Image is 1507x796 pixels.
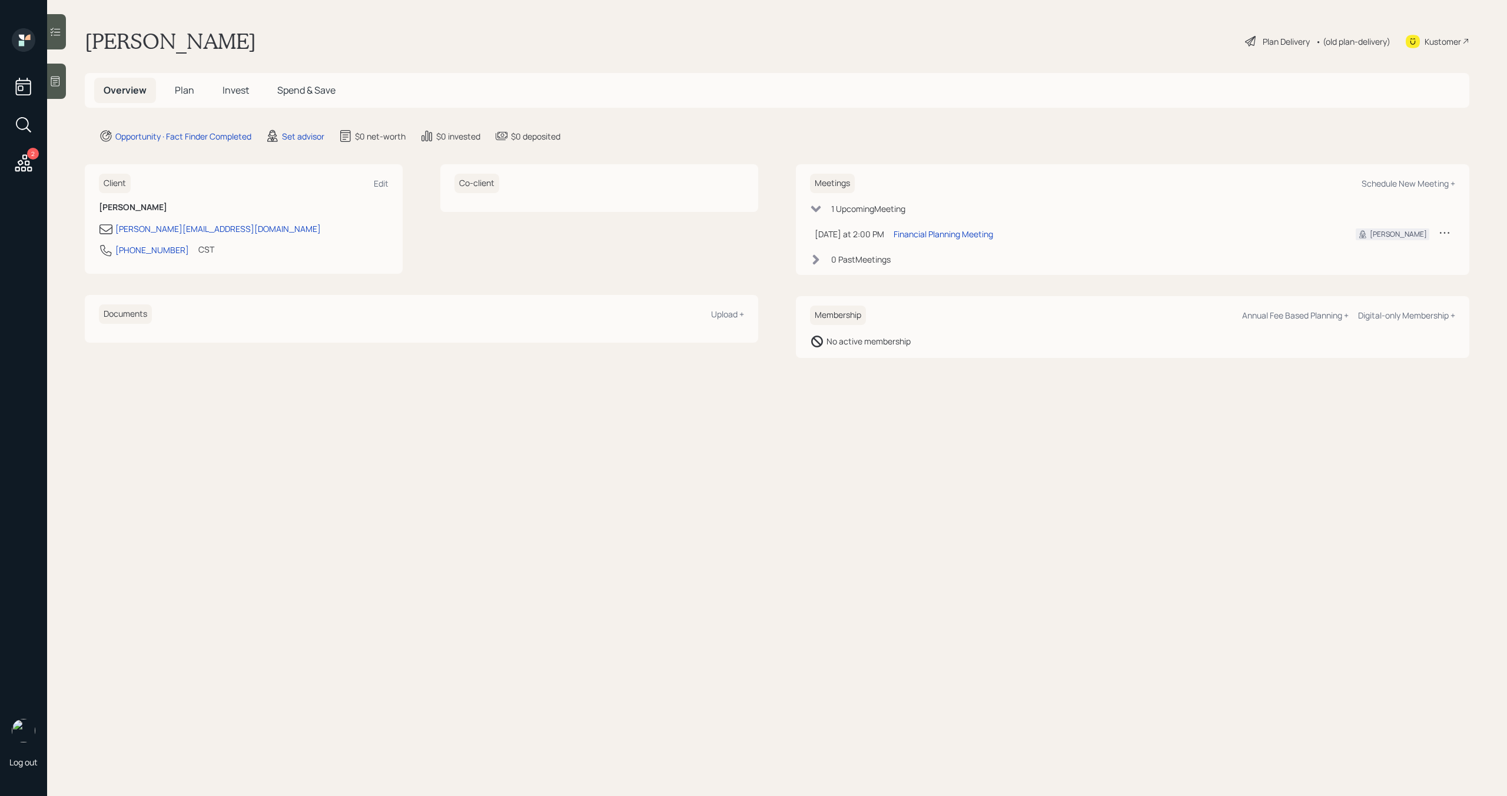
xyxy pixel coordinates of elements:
[831,203,905,215] div: 1 Upcoming Meeting
[85,28,256,54] h1: [PERSON_NAME]
[1316,35,1390,48] div: • (old plan-delivery)
[1358,310,1455,321] div: Digital-only Membership +
[198,243,214,256] div: CST
[831,253,891,266] div: 0 Past Meeting s
[99,304,152,324] h6: Documents
[27,148,39,160] div: 2
[115,130,251,142] div: Opportunity · Fact Finder Completed
[99,203,389,213] h6: [PERSON_NAME]
[374,178,389,189] div: Edit
[277,84,336,97] span: Spend & Save
[810,306,866,325] h6: Membership
[175,84,194,97] span: Plan
[115,223,321,235] div: [PERSON_NAME][EMAIL_ADDRESS][DOMAIN_NAME]
[1263,35,1310,48] div: Plan Delivery
[894,228,993,240] div: Financial Planning Meeting
[115,244,189,256] div: [PHONE_NUMBER]
[711,309,744,320] div: Upload +
[1425,35,1461,48] div: Kustomer
[99,174,131,193] h6: Client
[282,130,324,142] div: Set advisor
[1370,229,1427,240] div: [PERSON_NAME]
[454,174,499,193] h6: Co-client
[355,130,406,142] div: $0 net-worth
[815,228,884,240] div: [DATE] at 2:00 PM
[436,130,480,142] div: $0 invested
[1362,178,1455,189] div: Schedule New Meeting +
[104,84,147,97] span: Overview
[223,84,249,97] span: Invest
[810,174,855,193] h6: Meetings
[511,130,560,142] div: $0 deposited
[1242,310,1349,321] div: Annual Fee Based Planning +
[12,719,35,742] img: michael-russo-headshot.png
[826,335,911,347] div: No active membership
[9,757,38,768] div: Log out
